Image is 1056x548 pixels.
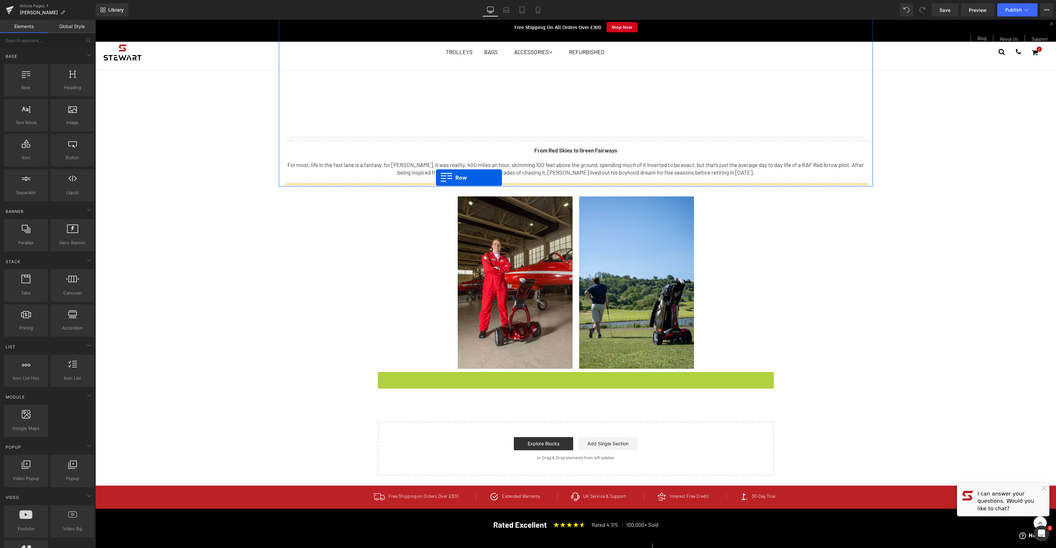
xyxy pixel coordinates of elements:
li: UK Service & Support [462,472,544,481]
span: Icon List [52,375,92,382]
a: New Library [96,3,128,17]
span: Hero Banner [52,239,92,246]
li: Interest Free Credit [548,472,627,481]
button: More [1040,3,1053,17]
a: Article Pages [20,3,96,9]
span: Youtube [6,525,46,532]
a: Global Style [48,20,96,33]
span: Parallax [6,239,46,246]
iframe: Opens a widget where you can find more information [918,508,954,525]
li: 30-Day Trial [631,473,693,481]
span: List [5,344,16,350]
span: Liquid [52,189,92,196]
span: Text Block [6,119,46,126]
a: Preview [961,3,995,17]
span: Stack [5,258,21,265]
span: Video Popup [6,475,46,482]
p: or Drag & Drop elements from left sidebar [293,436,668,440]
img: Hand holding star icon [562,472,571,481]
img: Tick icon [278,471,290,483]
span: Popup [52,475,92,482]
span: [PERSON_NAME] [20,10,58,15]
span: Accordion [52,325,92,331]
span: Google Maps [6,425,46,432]
span: Publish [1005,7,1022,13]
span: Icon [6,154,46,161]
span: Module [5,394,25,400]
span: Button [52,154,92,161]
a: Go to the top of the page [938,497,951,510]
span: Carousel [52,290,92,296]
a: Explore Blocks [418,417,478,430]
a: Desktop [482,3,498,17]
strong: From Red Skies to Green Fairways [439,127,522,134]
span: Video [5,494,20,500]
a: Mobile [530,3,546,17]
span: 1 [1047,526,1052,531]
a: Tablet [514,3,530,17]
span: Row [6,84,46,91]
span: Heading [52,84,92,91]
p: For most, life in the fast lane is a fantasy, for [PERSON_NAME], it was reality. 400 miles an hou... [188,141,773,156]
a: Laptop [498,3,514,17]
img: Tick icon [394,472,403,481]
li: Extended Warranty [381,472,458,481]
span: Popup [5,444,22,450]
span: Library [108,7,124,13]
span: Banner [5,208,24,215]
img: Headphones icon [476,472,484,481]
button: Undo [900,3,913,17]
span: Video Bg [52,525,92,532]
iframe: Intercom live chat [1034,526,1049,541]
img: Rated Excellent [390,499,571,511]
span: Separator [6,189,46,196]
button: Publish [997,3,1038,17]
span: Save [940,7,950,14]
button: Redo [916,3,929,17]
a: Add Single Section [483,417,543,430]
span: Tabs [6,290,46,296]
span: Preview [969,7,987,14]
li: Free Shipping on Orders Over £300 [264,471,377,483]
span: Image [52,119,92,126]
img: Golf flag icon [644,473,653,481]
span: Icon List Hoz [6,375,46,382]
span: Base [5,53,18,59]
span: Pricing [6,325,46,331]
